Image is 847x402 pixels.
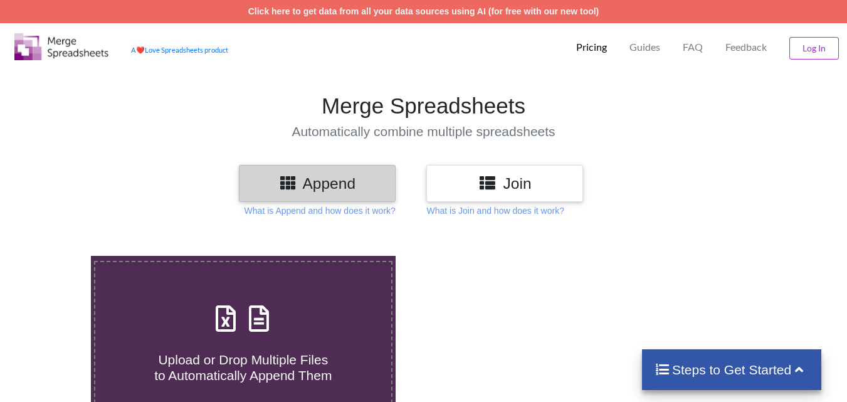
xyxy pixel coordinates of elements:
a: Click here to get data from all your data sources using AI (for free with our new tool) [248,6,599,16]
h3: Append [248,174,386,193]
button: Log In [789,37,839,60]
p: What is Join and how does it work? [426,204,564,217]
span: Upload or Drop Multiple Files to Automatically Append Them [154,352,332,383]
a: AheartLove Spreadsheets product [131,46,228,54]
p: Guides [629,41,660,54]
h3: Join [436,174,574,193]
p: FAQ [683,41,703,54]
p: What is Append and how does it work? [245,204,396,217]
p: Pricing [576,41,607,54]
span: heart [136,46,145,54]
img: Logo.png [14,33,108,60]
span: Feedback [725,42,767,52]
h4: Steps to Get Started [655,362,809,378]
